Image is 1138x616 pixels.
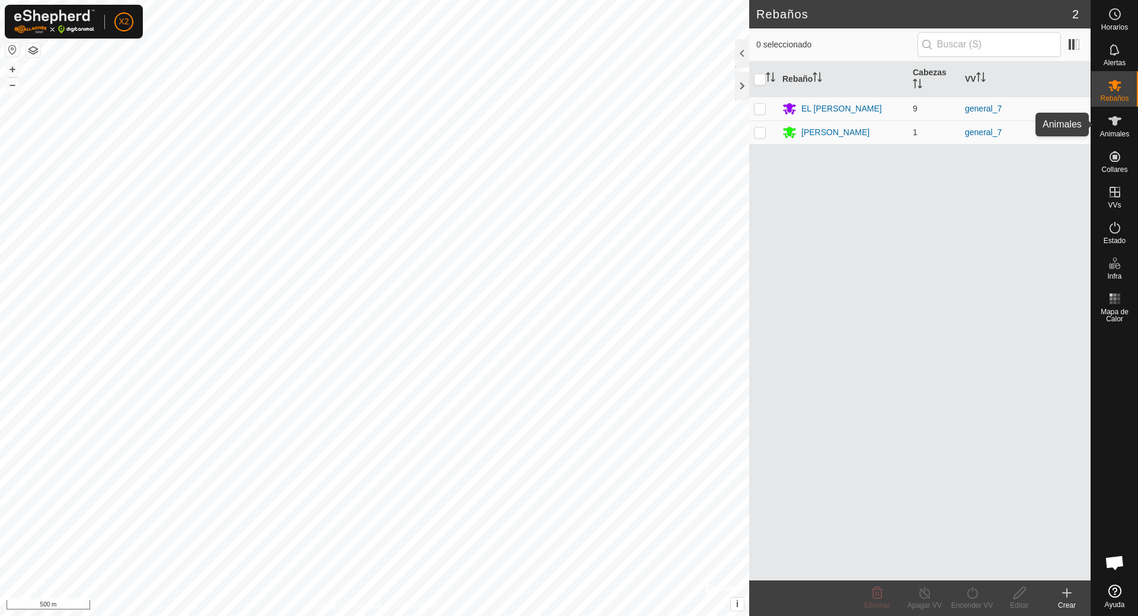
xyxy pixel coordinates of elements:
[948,600,996,611] div: Encender VV
[5,78,20,92] button: –
[976,74,986,84] p-sorticon: Activar para ordenar
[736,599,739,609] span: i
[731,598,744,611] button: i
[1072,5,1079,23] span: 2
[5,43,20,57] button: Restablecer Mapa
[1094,308,1135,323] span: Mapa de Calor
[766,74,775,84] p-sorticon: Activar para ordenar
[913,104,918,113] span: 9
[1104,59,1126,66] span: Alertas
[913,81,922,90] p-sorticon: Activar para ordenar
[1091,580,1138,613] a: Ayuda
[756,7,1072,21] h2: Rebaños
[864,601,890,609] span: Eliminar
[1108,202,1121,209] span: VVs
[901,600,948,611] div: Apagar VV
[1105,601,1125,608] span: Ayuda
[756,39,918,51] span: 0 seleccionado
[801,126,870,139] div: [PERSON_NAME]
[396,601,436,611] a: Contáctenos
[314,601,382,611] a: Política de Privacidad
[778,62,908,97] th: Rebaño
[1101,166,1127,173] span: Collares
[119,15,129,28] span: X2
[908,62,960,97] th: Cabezas
[5,62,20,76] button: +
[965,104,1002,113] a: general_7
[26,43,40,58] button: Capas del Mapa
[913,127,918,137] span: 1
[965,127,1002,137] a: general_7
[1100,95,1129,102] span: Rebaños
[801,103,882,115] div: EL [PERSON_NAME]
[1101,24,1128,31] span: Horarios
[813,74,822,84] p-sorticon: Activar para ordenar
[1097,545,1133,580] div: Chat abierto
[960,62,1091,97] th: VV
[14,9,95,34] img: Logo Gallagher
[996,600,1043,611] div: Editar
[1043,600,1091,611] div: Crear
[1100,130,1129,138] span: Animales
[1104,237,1126,244] span: Estado
[1107,273,1121,280] span: Infra
[918,32,1061,57] input: Buscar (S)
